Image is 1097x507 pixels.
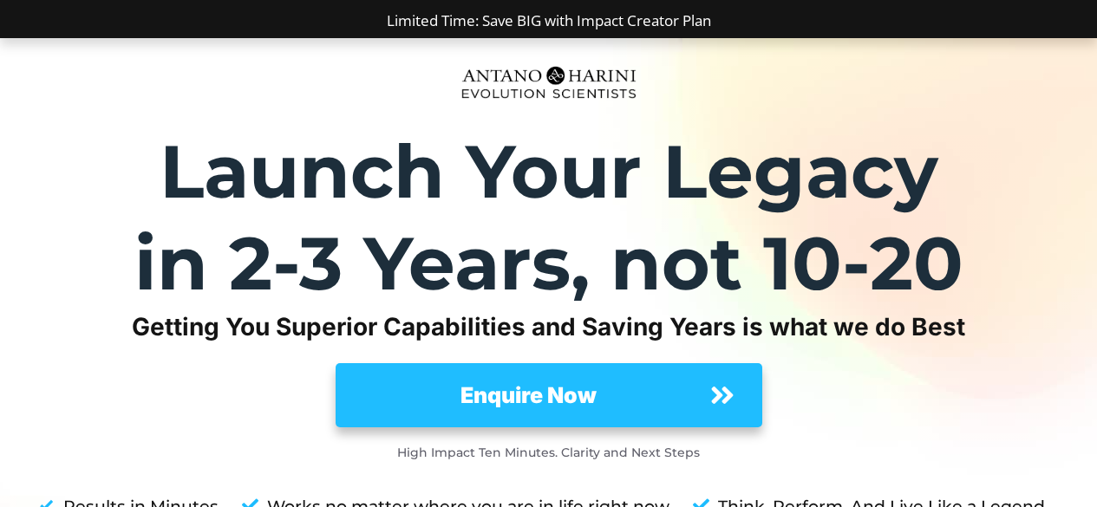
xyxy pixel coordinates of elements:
[397,445,700,460] strong: High Impact Ten Minutes. Clarity and Next Steps
[160,127,938,216] strong: Launch Your Legacy
[454,56,644,108] img: Evolution-Scientist (2)
[132,312,965,341] strong: Getting You Superior Capabilities and Saving Years is what we do Best
[460,382,597,408] strong: Enquire Now
[387,10,711,30] a: Limited Time: Save BIG with Impact Creator Plan
[336,363,762,427] a: Enquire Now
[134,218,963,308] strong: in 2-3 Years, not 10-20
